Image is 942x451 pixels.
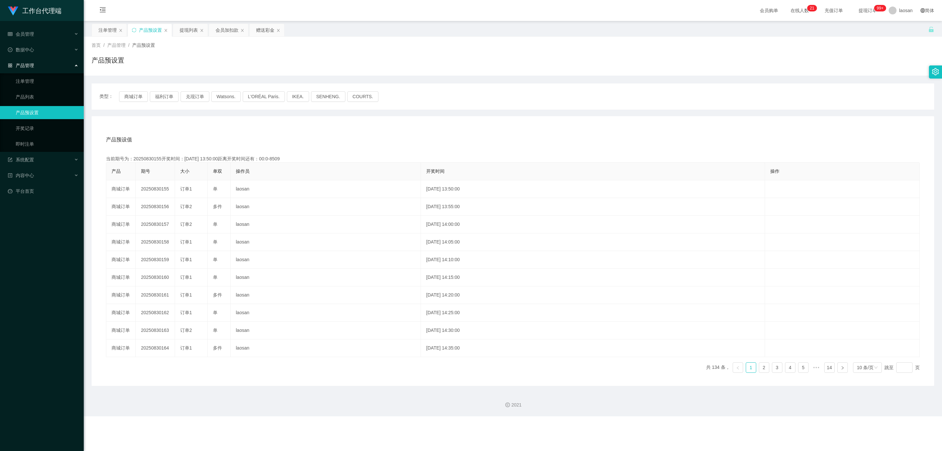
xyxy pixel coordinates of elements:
[106,286,136,304] td: 商城订单
[103,43,105,48] span: /
[287,91,309,102] button: IKEA.
[213,345,222,351] span: 多件
[857,363,874,372] div: 10 条/页
[136,269,175,286] td: 20250830160
[8,7,18,16] img: logo.9652507e.png
[22,0,61,21] h1: 工作台代理端
[837,362,848,373] li: 下一页
[706,362,730,373] li: 共 134 条，
[180,24,198,36] div: 提现列表
[421,286,765,304] td: [DATE] 14:20:00
[8,157,34,162] span: 系统配置
[16,90,78,103] a: 产品列表
[231,216,421,233] td: laosan
[180,239,192,244] span: 订单1
[92,55,124,65] h1: 产品预设置
[256,24,274,36] div: 赠送彩金
[128,43,130,48] span: /
[106,322,136,339] td: 商城订单
[8,173,34,178] span: 内容中心
[874,5,886,11] sup: 1022
[841,366,845,370] i: 图标: right
[141,169,150,174] span: 期号
[213,292,222,298] span: 多件
[180,275,192,280] span: 订单1
[180,345,192,351] span: 订单1
[213,204,222,209] span: 多件
[132,28,136,32] i: 图标: sync
[920,8,925,13] i: 图标: global
[213,257,218,262] span: 单
[99,91,119,102] span: 类型：
[180,222,192,227] span: 订单2
[812,5,814,11] p: 1
[106,269,136,286] td: 商城订单
[16,106,78,119] a: 产品预设置
[180,169,189,174] span: 大小
[810,5,812,11] p: 2
[874,366,878,370] i: 图标: down
[132,43,155,48] span: 产品预设置
[855,8,880,13] span: 提现订单
[106,233,136,251] td: 商城订单
[106,155,920,162] div: 当前期号为：20250830155开奖时间：[DATE] 13:50:00距离开奖时间还有：00:0-8509
[785,362,795,373] li: 4
[8,47,12,52] i: 图标: check-circle-o
[421,198,765,216] td: [DATE] 13:55:00
[180,257,192,262] span: 订单1
[8,63,34,68] span: 产品管理
[772,362,782,373] li: 3
[231,180,421,198] td: laosan
[136,339,175,357] td: 20250830164
[106,304,136,322] td: 商城订单
[164,28,168,32] i: 图标: close
[8,8,61,13] a: 工作台代理端
[231,251,421,269] td: laosan
[421,339,765,357] td: [DATE] 14:35:00
[181,91,209,102] button: 兑现订单
[106,136,132,144] span: 产品预设值
[106,180,136,198] td: 商城订单
[928,27,934,32] i: 图标: unlock
[811,362,822,373] li: 向后 5 页
[16,122,78,135] a: 开奖记录
[421,304,765,322] td: [DATE] 14:25:00
[807,5,817,11] sup: 21
[92,0,114,21] i: 图标: menu-fold
[213,275,218,280] span: 单
[8,32,12,36] i: 图标: table
[770,169,779,174] span: 操作
[136,233,175,251] td: 20250830158
[231,269,421,286] td: laosan
[213,222,218,227] span: 单
[932,68,939,75] i: 图标: setting
[180,292,192,298] span: 订单1
[421,269,765,286] td: [DATE] 14:15:00
[136,198,175,216] td: 20250830156
[211,91,241,102] button: Watsons.
[16,137,78,151] a: 即时注单
[139,24,162,36] div: 产品预设置
[231,304,421,322] td: laosan
[772,363,782,372] a: 3
[231,286,421,304] td: laosan
[8,63,12,68] i: 图标: appstore-o
[8,185,78,198] a: 图标: dashboard平台首页
[8,31,34,37] span: 会员管理
[798,362,809,373] li: 5
[821,8,846,13] span: 充值订单
[231,322,421,339] td: laosan
[213,310,218,315] span: 单
[236,169,250,174] span: 操作员
[426,169,445,174] span: 开奖时间
[200,28,204,32] i: 图标: close
[89,402,937,408] div: 2021
[136,322,175,339] td: 20250830163
[746,363,756,372] a: 1
[16,75,78,88] a: 注单管理
[421,251,765,269] td: [DATE] 14:10:00
[180,328,192,333] span: 订单2
[98,24,117,36] div: 注单管理
[150,91,179,102] button: 福利订单
[8,157,12,162] i: 图标: form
